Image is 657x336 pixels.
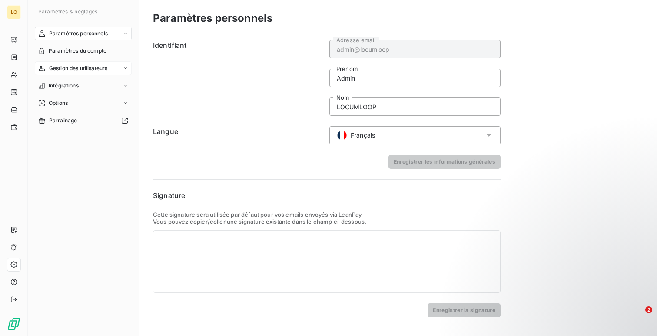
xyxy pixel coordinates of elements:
[153,218,501,225] p: Vous pouvez copier/coller une signature existante dans le champ ci-dessous.
[329,40,501,58] input: placeholder
[627,306,648,327] iframe: Intercom live chat
[388,155,501,169] button: Enregistrer les informations générales
[153,126,324,144] h6: Langue
[35,114,132,128] a: Parrainage
[153,10,272,26] h3: Paramètres personnels
[153,40,324,116] h6: Identifiant
[49,99,68,107] span: Options
[49,117,77,124] span: Parrainage
[329,97,501,116] input: placeholder
[645,306,652,313] span: 2
[49,82,79,90] span: Intégrations
[7,317,21,331] img: Logo LeanPay
[483,252,657,312] iframe: Intercom notifications message
[35,44,132,58] a: Paramètres du compte
[153,211,501,218] p: Cette signature sera utilisée par défaut pour vos emails envoyés via LeanPay.
[329,69,501,87] input: placeholder
[428,303,501,317] button: Enregistrer la signature
[49,47,106,55] span: Paramètres du compte
[153,190,501,201] h6: Signature
[351,131,375,140] span: Français
[49,30,108,37] span: Paramètres personnels
[7,5,21,19] div: LO
[49,64,108,72] span: Gestion des utilisateurs
[38,8,97,15] span: Paramètres & Réglages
